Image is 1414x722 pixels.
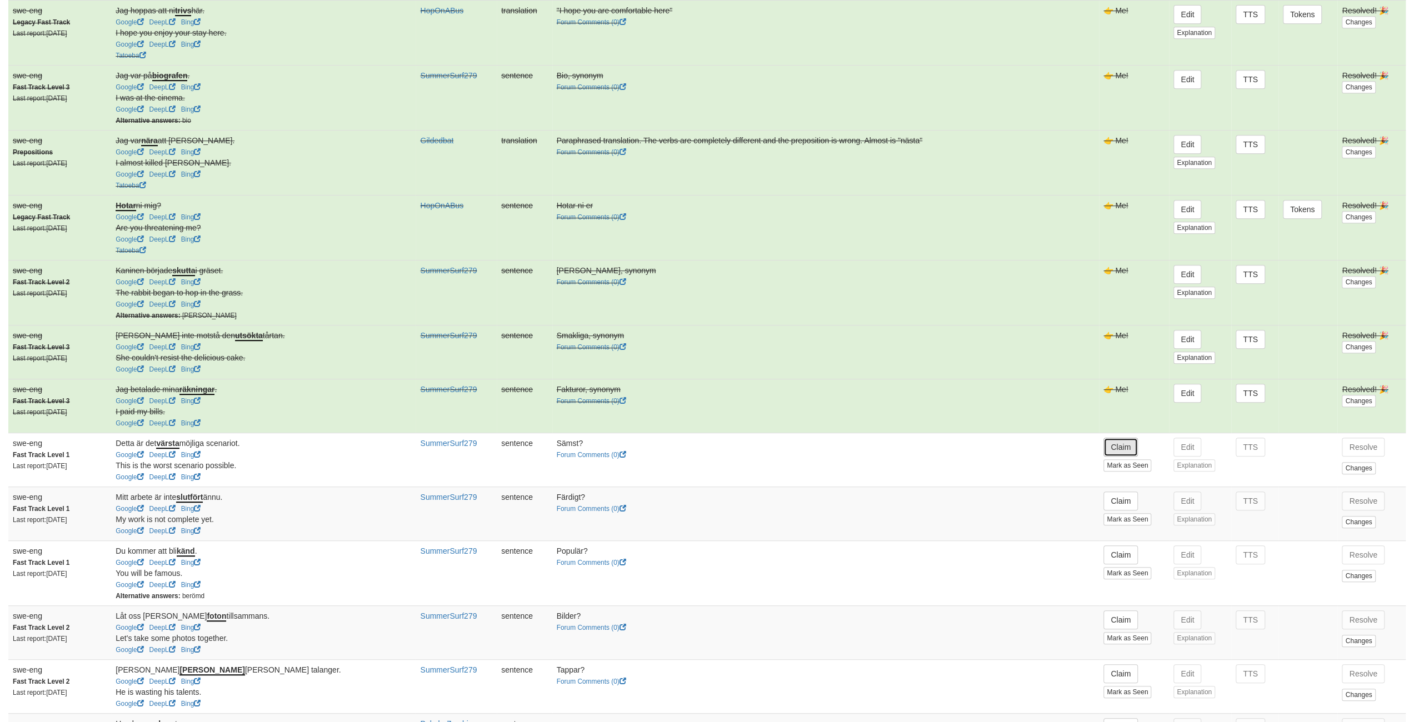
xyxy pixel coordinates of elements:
[1342,395,1375,407] button: Changes
[1342,146,1375,158] button: Changes
[13,559,69,566] strong: Fast Track Level 1
[116,700,143,708] a: Google
[557,83,626,91] a: Forum Comments (0)
[1173,135,1201,154] button: Edit
[557,505,626,513] a: Forum Comments (0)
[13,678,69,685] strong: Fast Track Level 2
[13,135,107,146] div: swe-eng
[181,365,201,373] a: Bing
[1236,438,1265,457] button: TTS
[1283,200,1322,219] button: Tokens
[13,265,107,276] div: swe-eng
[149,624,176,631] a: DeepL
[420,665,477,674] a: SummerSurf279
[116,27,411,38] div: I hope you enjoy your stay here.
[181,559,201,566] a: Bing
[116,266,223,276] span: Kaninen började i gräset.
[149,581,176,589] a: DeepL
[116,247,146,254] a: Tatoeba
[176,493,203,503] u: slutfört
[420,493,477,502] a: SummerSurf279
[181,451,201,459] a: Bing
[1342,70,1401,81] div: Resolved! 🎉
[1342,492,1385,510] button: Resolve
[116,52,146,59] a: Tatoeba
[149,83,176,91] a: DeepL
[13,505,69,513] strong: Fast Track Level 1
[149,235,176,243] a: DeepL
[1173,438,1201,457] button: Edit
[1342,276,1375,288] button: Changes
[149,559,176,566] a: DeepL
[13,278,69,286] strong: Fast Track Level 2
[181,473,201,481] a: Bing
[116,397,143,405] a: Google
[1342,330,1401,341] div: Resolved! 🎉
[181,41,201,48] a: Bing
[116,300,143,308] a: Google
[1342,211,1375,223] button: Changes
[149,365,176,373] a: DeepL
[1342,635,1375,647] button: Changes
[1173,664,1201,683] button: Edit
[149,171,176,178] a: DeepL
[1173,632,1215,644] button: Explanation
[13,94,67,102] small: Last report: [DATE]
[116,646,143,654] a: Google
[1173,352,1215,364] button: Explanation
[116,514,411,525] div: My work is not complete yet.
[552,325,1100,379] td: Smakliga, synonym
[1103,632,1151,644] button: Mark as Seen
[13,624,69,631] strong: Fast Track Level 2
[13,384,107,395] div: swe-eng
[13,213,70,221] strong: Legacy Fast Track
[116,222,411,233] div: Are you threatening me?
[13,18,70,26] strong: Legacy Fast Track
[1103,200,1165,211] div: 👉 Me!
[149,700,176,708] a: DeepL
[116,633,411,644] div: Let's take some photos together.
[116,527,143,535] a: Google
[179,385,215,395] u: räkningar
[557,148,626,156] a: Forum Comments (0)
[1173,287,1215,299] button: Explanation
[13,354,67,362] small: Last report: [DATE]
[116,278,143,286] a: Google
[420,201,463,210] a: HopOnABus
[1103,438,1138,457] button: Claim
[552,605,1100,659] td: Bilder?
[552,130,1100,195] td: Paraphrased translation. The verbs are completely different and the preposition is wrong. Almost ...
[116,117,191,124] small: bio
[13,635,67,643] small: Last report: [DATE]
[497,659,552,713] td: sentence
[1236,200,1265,219] button: TTS
[557,18,626,26] a: Forum Comments (0)
[149,41,176,48] a: DeepL
[557,397,626,405] a: Forum Comments (0)
[181,397,201,405] a: Bing
[13,29,67,37] small: Last report: [DATE]
[181,343,201,351] a: Bing
[13,451,69,459] strong: Fast Track Level 1
[116,201,161,211] span: ni mig?
[1342,265,1401,276] div: Resolved! 🎉
[1342,438,1385,457] button: Resolve
[116,493,222,503] span: Mitt arbete är inte ännu.
[116,312,180,319] strong: Alternative answers:
[149,473,176,481] a: DeepL
[420,136,453,145] a: Gildedbat
[1103,610,1138,629] button: Claim
[13,70,107,81] div: swe-eng
[1236,664,1265,683] button: TTS
[149,419,176,427] a: DeepL
[181,278,201,286] a: Bing
[152,71,188,81] u: biografen
[13,200,107,211] div: swe-eng
[552,195,1100,260] td: Hotar ni er
[1236,384,1265,403] button: TTS
[1342,5,1401,16] div: Resolved! 🎉
[1236,330,1265,349] button: TTS
[13,689,67,696] small: Last report: [DATE]
[1236,70,1265,89] button: TTS
[420,439,477,448] a: SummerSurf279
